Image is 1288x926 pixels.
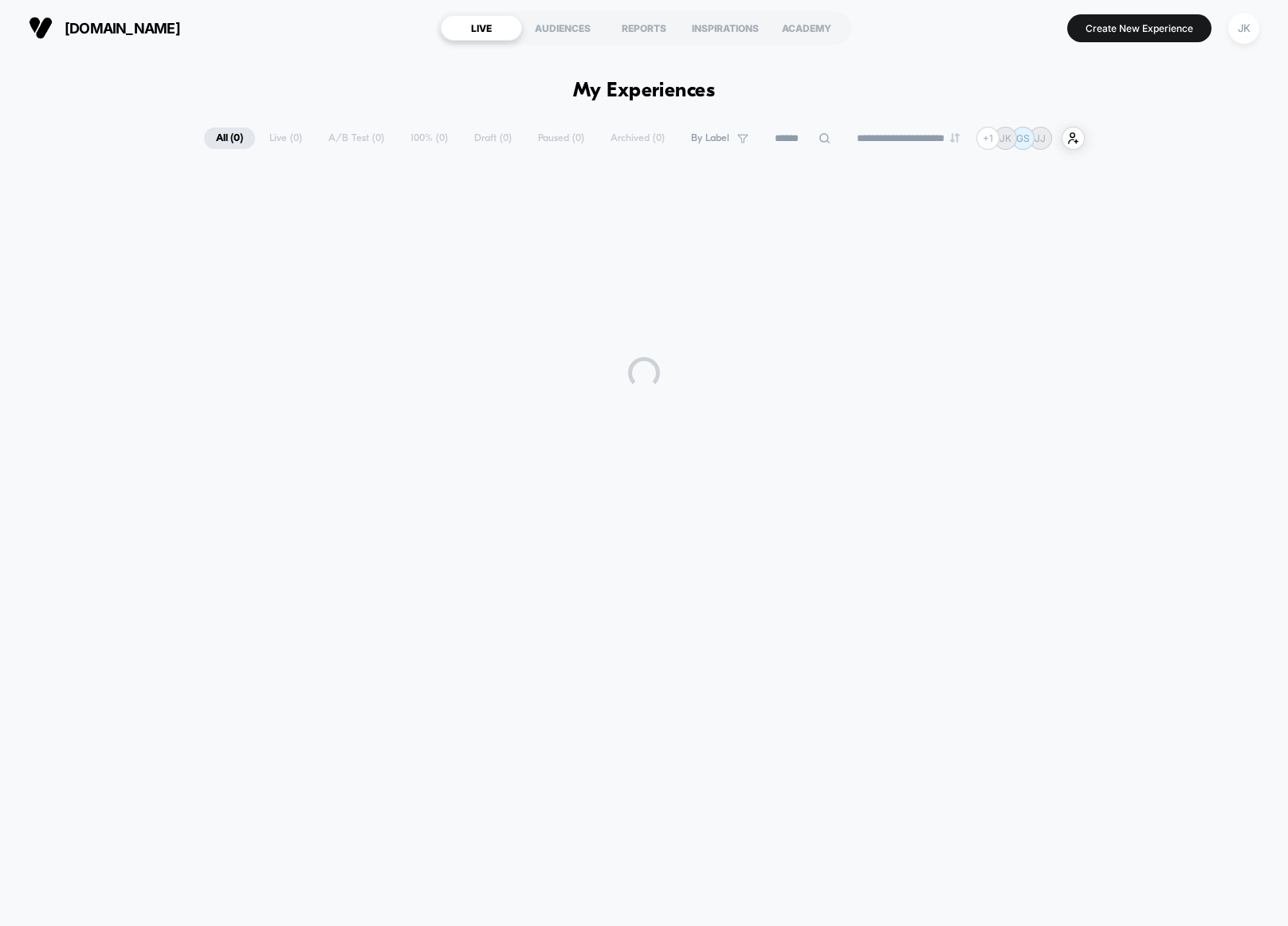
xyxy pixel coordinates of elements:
div: REPORTS [603,15,685,41]
button: Create New Experience [1067,14,1211,42]
div: INSPIRATIONS [685,15,766,41]
span: [DOMAIN_NAME] [65,20,180,37]
button: JK [1223,12,1264,45]
div: LIVE [441,15,522,41]
p: JJ [1035,132,1046,144]
span: All ( 0 ) [204,128,255,149]
img: end [950,133,960,143]
button: [DOMAIN_NAME] [24,15,185,41]
div: + 1 [976,127,999,150]
div: ACADEMY [766,15,847,41]
p: JK [999,132,1011,144]
div: JK [1228,13,1259,44]
p: GS [1016,132,1030,144]
img: Visually logo [29,16,53,40]
span: By Label [691,132,729,144]
h1: My Experiences [573,80,716,103]
div: AUDIENCES [522,15,603,41]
